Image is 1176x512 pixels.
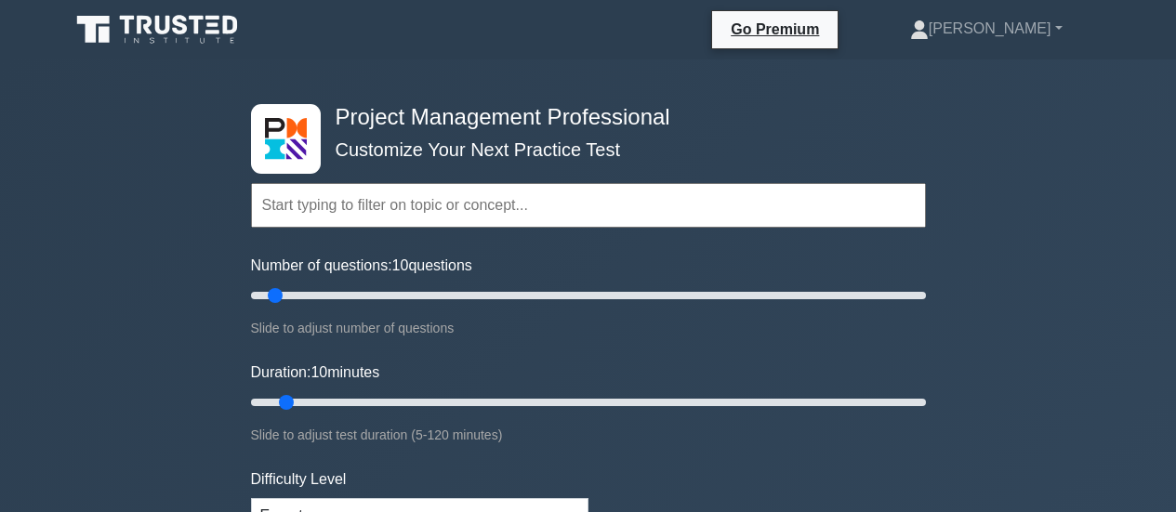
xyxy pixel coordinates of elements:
[392,257,409,273] span: 10
[311,364,327,380] span: 10
[251,183,926,228] input: Start typing to filter on topic or concept...
[251,255,472,277] label: Number of questions: questions
[328,104,835,131] h4: Project Management Professional
[251,317,926,339] div: Slide to adjust number of questions
[251,468,347,491] label: Difficulty Level
[251,361,380,384] label: Duration: minutes
[251,424,926,446] div: Slide to adjust test duration (5-120 minutes)
[720,18,830,41] a: Go Premium
[865,10,1107,47] a: [PERSON_NAME]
